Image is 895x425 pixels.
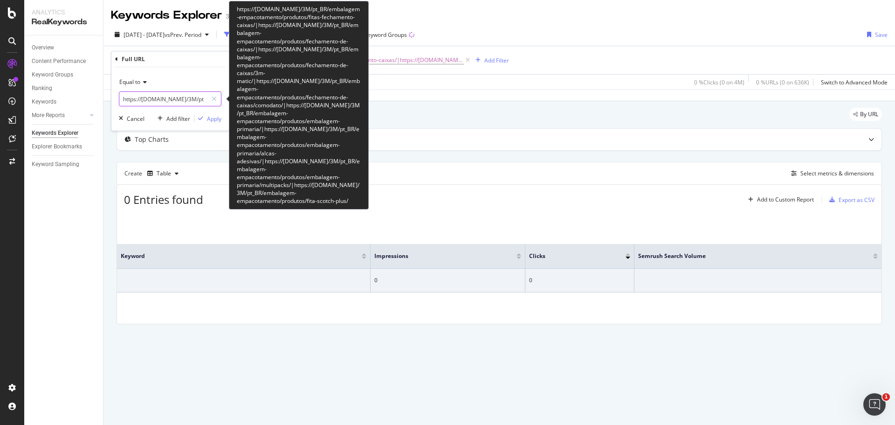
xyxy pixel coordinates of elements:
[144,166,182,181] button: Table
[157,171,171,176] div: Table
[484,56,509,64] div: Add Filter
[124,31,165,39] span: [DATE] - [DATE]
[32,128,78,138] div: Keywords Explorer
[849,108,882,121] div: legacy label
[839,196,874,204] div: Export as CSV
[374,276,521,285] div: 0
[32,160,96,169] a: Keyword Sampling
[32,84,96,93] a: Ranking
[32,43,54,53] div: Overview
[32,97,56,107] div: Keywords
[800,169,874,177] div: Select metrics & dimensions
[32,111,87,120] a: More Reports
[154,114,190,123] button: Add filter
[364,31,407,39] div: Keyword Groups
[694,78,744,86] div: 0 % Clicks ( 0 on 4M )
[756,78,809,86] div: 0 % URLs ( 0 on 636K )
[863,27,888,42] button: Save
[32,17,96,28] div: RealKeywords
[127,115,145,123] div: Cancel
[32,160,79,169] div: Keyword Sampling
[135,135,169,144] div: Top Charts
[863,393,886,416] iframe: Intercom live chat
[32,56,96,66] a: Content Performance
[32,43,96,53] a: Overview
[124,166,182,181] div: Create
[194,114,221,123] button: Apply
[374,252,503,260] span: Impressions
[821,78,888,86] div: Switch to Advanced Mode
[744,192,814,207] button: Add to Custom Report
[826,192,874,207] button: Export as CSV
[207,115,221,123] div: Apply
[32,56,86,66] div: Content Performance
[817,75,888,90] button: Switch to Advanced Mode
[860,111,878,117] span: By URL
[226,12,255,21] div: 3M Global
[32,7,96,17] div: Analytics
[115,114,145,123] button: Cancel
[124,192,203,207] span: 0 Entries found
[351,27,418,42] button: Keyword Groups
[32,97,96,107] a: Keywords
[229,1,369,209] div: https://[DOMAIN_NAME]/3M/pt_BR/embalagem-empacotamento/produtos/fitas-fechamento-caixas/|https://...
[32,70,96,80] a: Keyword Groups
[32,70,73,80] div: Keyword Groups
[882,393,890,401] span: 1
[166,115,190,123] div: Add filter
[220,27,283,42] button: 1 Filter Applied
[787,168,874,179] button: Select metrics & dimensions
[119,78,140,86] span: Equal to
[32,142,96,152] a: Explorer Bookmarks
[529,276,630,285] div: 0
[757,197,814,202] div: Add to Custom Report
[529,252,612,260] span: Clicks
[32,84,52,93] div: Ranking
[165,31,201,39] span: vs Prev. Period
[111,7,222,23] div: Keywords Explorer
[32,142,82,152] div: Explorer Bookmarks
[875,31,888,39] div: Save
[32,111,65,120] div: More Reports
[638,252,859,260] span: Semrush Search Volume
[122,55,145,63] div: Full URL
[32,128,96,138] a: Keywords Explorer
[121,252,348,260] span: Keyword
[111,27,213,42] button: [DATE] - [DATE]vsPrev. Period
[472,55,509,66] button: Add Filter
